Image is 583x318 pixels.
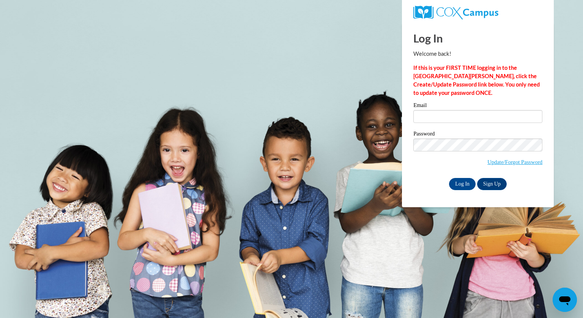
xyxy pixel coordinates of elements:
a: COX Campus [413,6,542,19]
label: Password [413,131,542,139]
p: Welcome back! [413,50,542,58]
a: Sign Up [477,178,507,190]
img: COX Campus [413,6,498,19]
h1: Log In [413,30,542,46]
a: Update/Forgot Password [487,159,542,165]
iframe: Button to launch messaging window [553,288,577,312]
label: Email [413,102,542,110]
input: Log In [449,178,476,190]
strong: If this is your FIRST TIME logging in to the [GEOGRAPHIC_DATA][PERSON_NAME], click the Create/Upd... [413,65,540,96]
